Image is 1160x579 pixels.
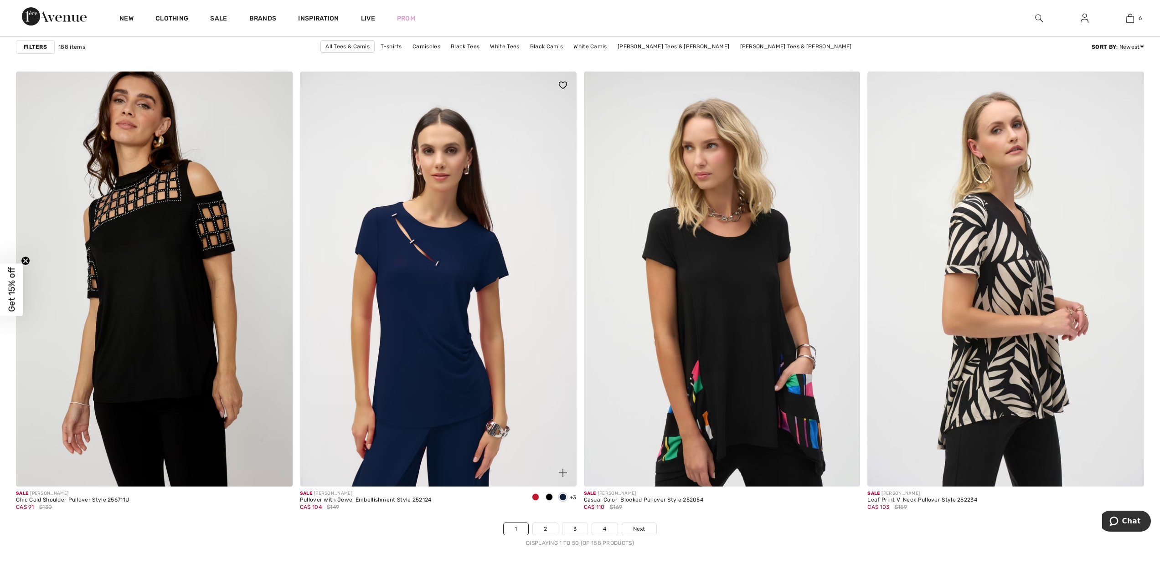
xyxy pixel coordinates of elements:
strong: Filters [24,43,47,51]
div: [PERSON_NAME] [16,490,129,497]
div: [PERSON_NAME] [300,490,432,497]
span: $130 [39,503,52,511]
img: Chic Cold Shoulder Pullover Style 256711U. Black [16,72,293,486]
span: $169 [610,503,622,511]
button: Close teaser [21,256,30,265]
a: [PERSON_NAME] Tees & [PERSON_NAME] [736,41,856,52]
span: Next [633,525,645,533]
a: 6 [1108,13,1152,24]
span: CA$ 104 [300,504,322,510]
a: Next [622,523,656,535]
span: $159 [895,503,907,511]
img: plus_v2.svg [559,469,567,477]
span: Sale [16,491,28,496]
img: heart_black_full.svg [559,82,567,89]
span: Sale [867,491,880,496]
span: $149 [327,503,339,511]
img: Leaf Print V-Neck Pullover Style 252234. Black/moonstone [867,72,1144,486]
img: My Info [1081,13,1088,24]
span: Get 15% off [6,267,17,312]
a: Prom [397,14,415,23]
span: CA$ 110 [584,504,605,510]
div: Casual Color-Blocked Pullover Style 252054 [584,497,704,503]
div: Chic Cold Shoulder Pullover Style 256711U [16,497,129,503]
a: Black Tees [446,41,484,52]
a: Brands [249,15,277,24]
a: Pullover with Jewel Embellishment Style 252124. Radiant red [300,72,577,486]
a: 4 [592,523,617,535]
a: White Camis [569,41,611,52]
a: Camisoles [408,41,445,52]
div: Displaying 1 to 50 (of 188 products) [16,539,1144,547]
span: 188 items [58,43,85,51]
nav: Page navigation [16,523,1144,547]
a: T-shirts [376,41,406,52]
a: White Tees [485,41,524,52]
img: Casual Color-Blocked Pullover Style 252054. Black/Multi [584,72,861,486]
span: +3 [570,494,577,501]
a: 3 [562,523,588,535]
span: Sale [584,491,596,496]
div: Radiant red [529,490,542,505]
img: My Bag [1126,13,1134,24]
span: CA$ 91 [16,504,34,510]
div: : Newest [1092,43,1144,51]
div: [PERSON_NAME] [584,490,704,497]
div: Leaf Print V-Neck Pullover Style 252234 [867,497,977,503]
a: Black Camis [526,41,567,52]
a: Clothing [155,15,188,24]
a: 1 [504,523,528,535]
img: 1ère Avenue [22,7,87,26]
div: Pullover with Jewel Embellishment Style 252124 [300,497,432,503]
span: Sale [300,491,312,496]
a: New [119,15,134,24]
strong: Sort By [1092,44,1116,50]
div: [PERSON_NAME] [867,490,977,497]
span: CA$ 103 [867,504,889,510]
a: 2 [533,523,558,535]
a: [PERSON_NAME] Tees & [PERSON_NAME] [613,41,734,52]
div: Black [542,490,556,505]
iframe: Opens a widget where you can chat to one of our agents [1102,511,1151,533]
span: 6 [1139,14,1142,22]
a: Sign In [1073,13,1096,24]
a: Sale [210,15,227,24]
img: search the website [1035,13,1043,24]
span: Inspiration [298,15,339,24]
div: Midnight Blue [556,490,570,505]
a: All Tees & Camis [320,40,375,53]
a: Live [361,14,375,23]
